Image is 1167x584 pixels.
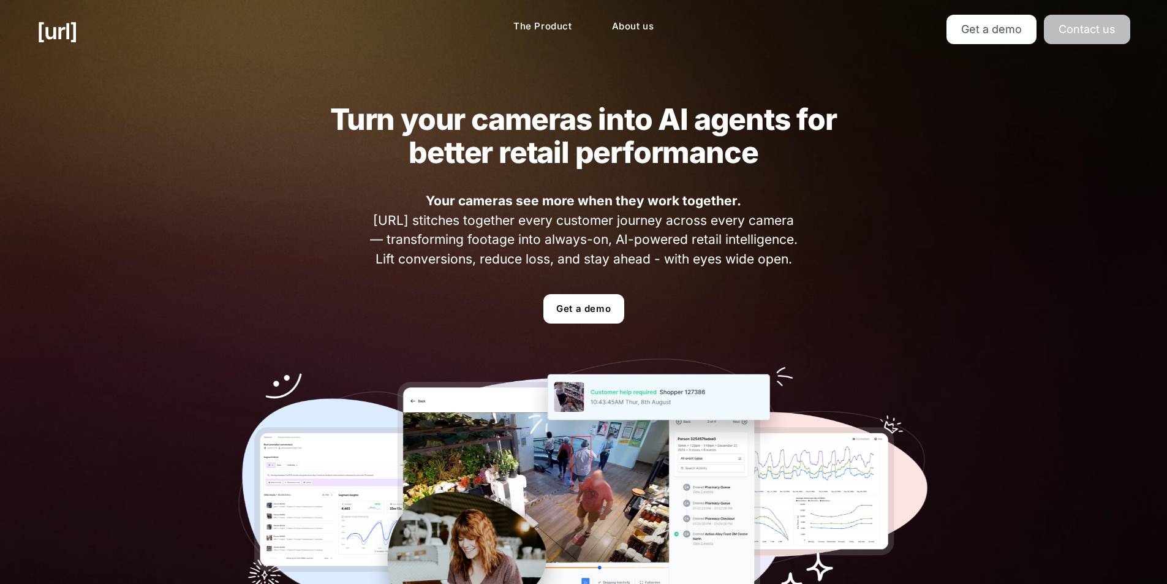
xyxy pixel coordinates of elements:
a: About us [602,15,664,39]
strong: Your cameras see more when they work together. [426,193,741,208]
a: The Product [504,15,582,39]
a: Get a demo [946,15,1037,44]
a: Contact us [1044,15,1130,44]
a: [URL] [37,15,77,48]
span: [URL] stitches together every customer journey across every camera — transforming footage into al... [366,191,801,268]
h2: Turn your cameras into AI agents for better retail performance [306,103,861,169]
a: Get a demo [543,294,624,324]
